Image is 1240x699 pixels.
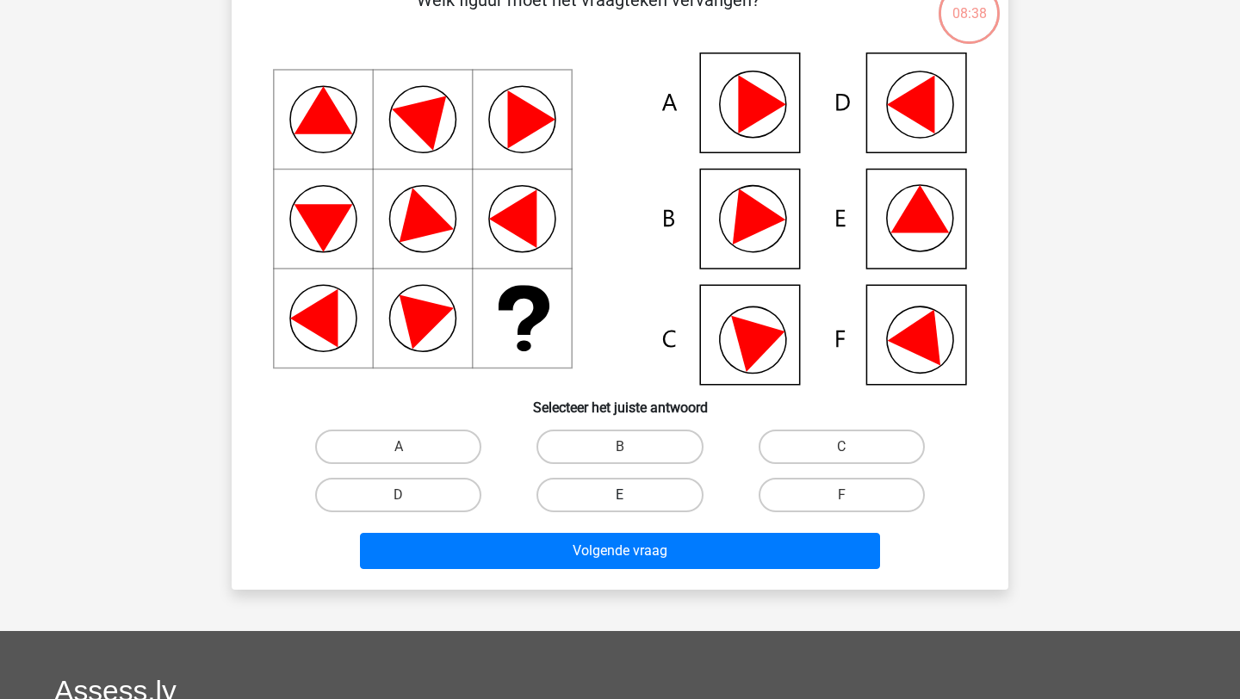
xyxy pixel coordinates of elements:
label: F [759,478,925,512]
label: D [315,478,481,512]
label: A [315,430,481,464]
label: B [536,430,703,464]
label: E [536,478,703,512]
h6: Selecteer het juiste antwoord [259,386,981,416]
button: Volgende vraag [360,533,881,569]
label: C [759,430,925,464]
